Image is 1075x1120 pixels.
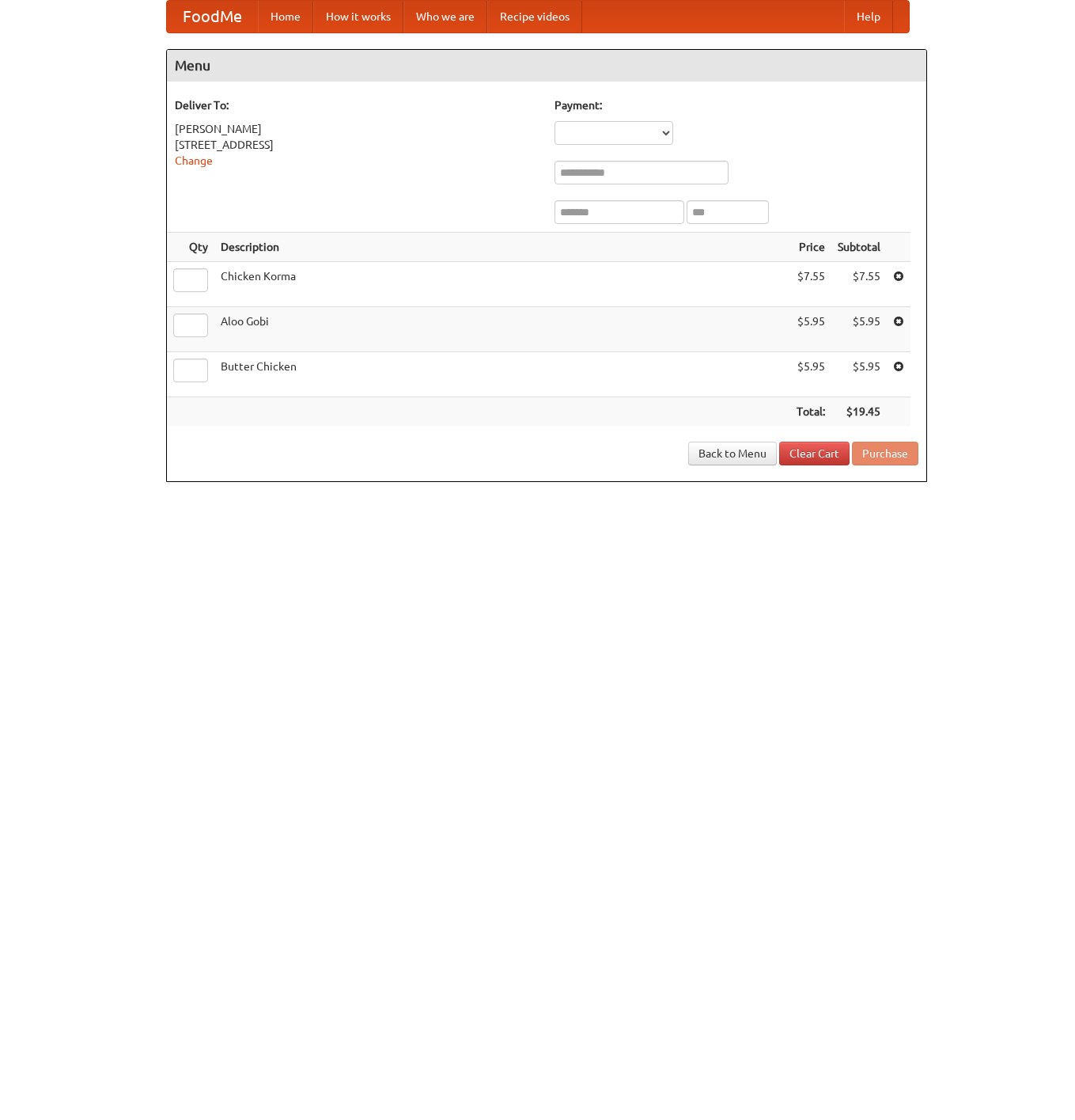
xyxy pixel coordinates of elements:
[175,121,539,137] div: [PERSON_NAME]
[688,442,777,465] a: Back to Menu
[555,97,918,113] h5: Payment:
[167,50,926,82] h4: Menu
[790,307,831,352] td: $5.95
[790,397,831,427] th: Total:
[779,442,850,465] a: Clear Cart
[214,352,790,397] td: Butter Chicken
[175,97,539,113] h5: Deliver To:
[214,262,790,307] td: Chicken Korma
[790,233,831,262] th: Price
[487,1,582,32] a: Recipe videos
[313,1,403,32] a: How it works
[258,1,313,32] a: Home
[831,307,887,352] td: $5.95
[214,307,790,352] td: Aloo Gobi
[790,262,831,307] td: $7.55
[831,262,887,307] td: $7.55
[167,1,258,32] a: FoodMe
[831,352,887,397] td: $5.95
[403,1,487,32] a: Who we are
[852,442,918,465] button: Purchase
[175,137,539,153] div: [STREET_ADDRESS]
[831,233,887,262] th: Subtotal
[831,397,887,427] th: $19.45
[167,233,214,262] th: Qty
[175,154,213,167] a: Change
[214,233,790,262] th: Description
[844,1,893,32] a: Help
[790,352,831,397] td: $5.95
